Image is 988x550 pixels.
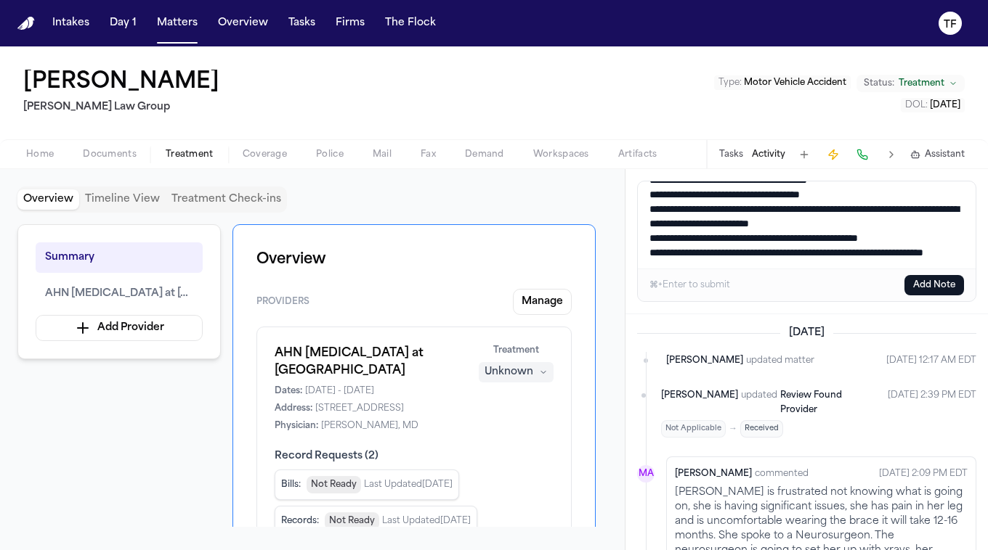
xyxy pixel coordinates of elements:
span: Bills : [281,479,301,491]
span: updated matter [746,353,814,368]
img: Finch Logo [17,17,35,30]
span: commented [755,467,809,481]
span: [DATE] [930,101,960,110]
button: The Flock [379,10,442,36]
button: Add Task [794,144,814,165]
button: Timeline View [79,189,166,210]
button: Edit Type: Motor Vehicle Accident [714,75,851,90]
span: Artifacts [618,149,657,160]
button: Overview [212,10,274,36]
span: [DATE] [780,326,833,340]
span: Not Ready [325,512,379,530]
button: Edit DOL: 2025-06-04 [901,98,965,112]
span: Physician: [275,420,318,432]
button: Intakes [46,10,95,36]
span: Treatment [493,345,539,356]
span: Record Requests ( 2 ) [275,449,554,464]
time: September 3, 2025 at 1:09 PM [879,465,968,483]
span: Records : [281,515,319,527]
button: Manage [513,289,572,315]
span: [DATE] - [DATE] [305,385,374,397]
span: DOL : [905,101,928,110]
span: Providers [256,296,309,308]
h1: [PERSON_NAME] [23,70,219,96]
button: Day 1 [104,10,142,36]
button: Activity [752,149,785,160]
button: AHN [MEDICAL_DATA] at [GEOGRAPHIC_DATA] [36,279,203,309]
a: Home [17,17,35,30]
span: Address: [275,403,312,414]
span: Status: [864,78,894,89]
span: Dates: [275,385,302,397]
span: [PERSON_NAME], MD [321,420,418,432]
button: Edit matter name [23,70,219,96]
button: Firms [330,10,370,36]
div: MA [637,465,655,483]
span: Documents [83,149,137,160]
button: Tasks [719,149,743,160]
span: Not Applicable [661,420,726,438]
span: Last Updated [DATE] [382,515,471,527]
span: → [729,423,737,435]
h2: [PERSON_NAME] Law Group [23,99,225,116]
span: Received [740,420,783,438]
time: September 3, 2025 at 11:17 PM [886,353,976,368]
span: Assistant [925,149,965,160]
span: Mail [373,149,392,160]
button: Add Provider [36,315,203,341]
button: Unknown [479,362,554,382]
span: Not Ready [307,476,361,493]
h1: AHN [MEDICAL_DATA] at [GEOGRAPHIC_DATA] [275,345,461,379]
time: September 3, 2025 at 1:39 PM [888,388,976,438]
span: Coverage [243,149,287,160]
div: ⌘+Enter to submit [649,279,730,291]
span: [PERSON_NAME] [666,353,743,368]
button: Tasks [283,10,321,36]
button: Add Note [904,275,964,295]
span: Home [26,149,54,160]
span: Workspaces [533,149,589,160]
span: Type : [718,78,742,87]
button: Overview [17,189,79,210]
span: Last Updated [DATE] [364,479,453,491]
a: Review Found Provider [780,388,876,417]
h1: Overview [256,248,572,271]
span: Treatment [166,149,214,160]
span: updated [741,388,777,417]
button: Matters [151,10,203,36]
span: Police [316,149,344,160]
span: [PERSON_NAME] [661,388,738,417]
span: Fax [421,149,436,160]
button: Change status from Treatment [857,75,965,92]
span: Motor Vehicle Accident [744,78,846,87]
button: Create Immediate Task [823,144,843,165]
span: Treatment [899,78,944,89]
button: Assistant [910,149,965,160]
span: [PERSON_NAME] [675,467,752,481]
button: Summary [36,242,203,273]
button: Treatment Check-ins [166,189,287,210]
span: [STREET_ADDRESS] [315,403,404,414]
button: Make a Call [852,144,872,165]
div: Unknown [485,365,533,379]
span: Review Found Provider [780,391,842,414]
span: Demand [465,149,504,160]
